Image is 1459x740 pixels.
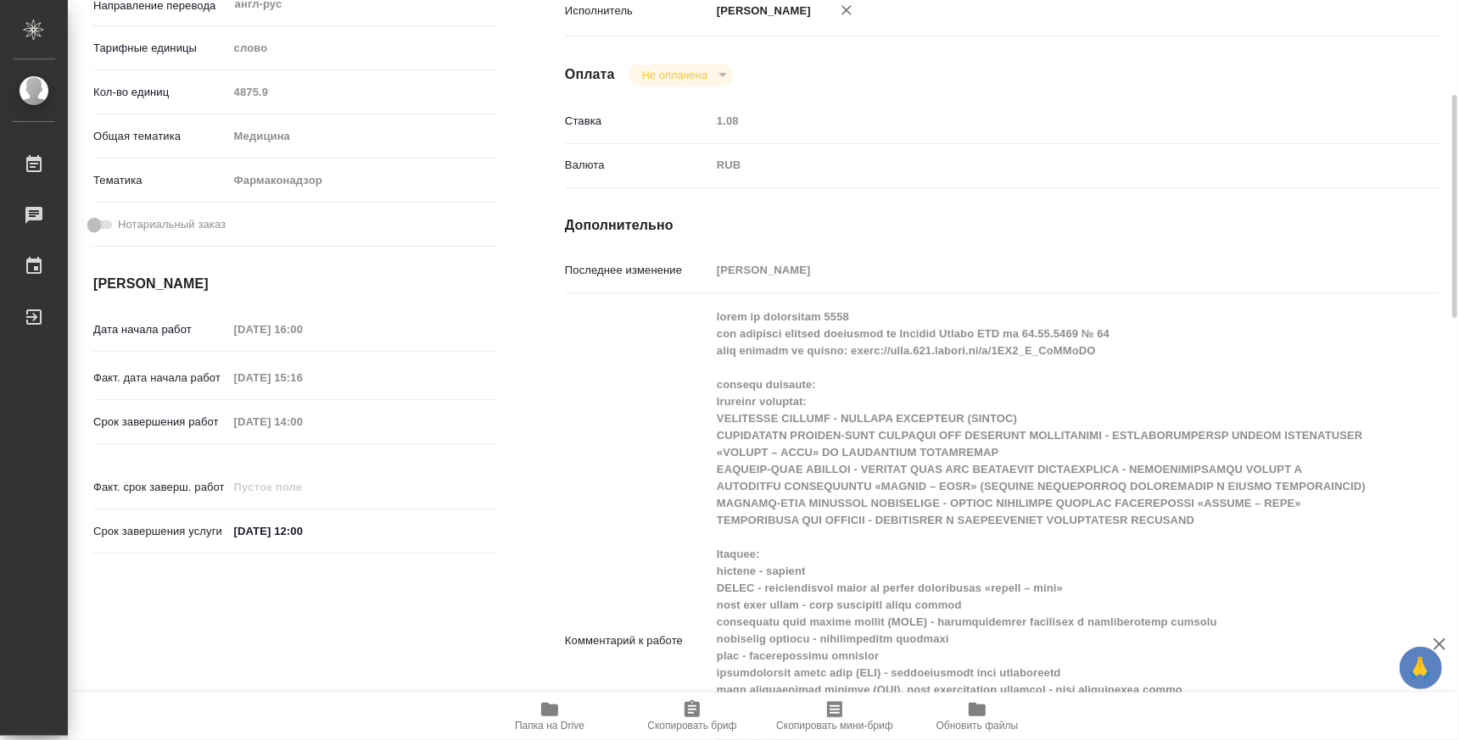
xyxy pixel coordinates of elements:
[565,215,1440,236] h4: Дополнительно
[93,40,228,57] p: Тарифные единицы
[647,720,736,732] span: Скопировать бриф
[228,122,497,151] div: Медицина
[228,519,377,543] input: ✎ Введи что-нибудь
[228,365,377,390] input: Пустое поле
[478,693,621,740] button: Папка на Drive
[228,475,377,499] input: Пустое поле
[565,64,615,85] h4: Оплата
[118,216,226,233] span: Нотариальный заказ
[763,693,906,740] button: Скопировать мини-бриф
[1406,650,1435,686] span: 🙏
[228,80,497,104] input: Пустое поле
[228,34,497,63] div: слово
[936,720,1019,732] span: Обновить файлы
[711,151,1367,180] div: RUB
[93,172,228,189] p: Тематика
[93,479,228,496] p: Факт. срок заверш. работ
[565,157,711,174] p: Валюта
[776,720,892,732] span: Скопировать мини-бриф
[1400,647,1442,689] button: 🙏
[93,84,228,101] p: Кол-во единиц
[228,317,377,342] input: Пустое поле
[93,523,228,540] p: Срок завершения услуги
[711,3,811,19] p: [PERSON_NAME]
[906,693,1048,740] button: Обновить файлы
[93,274,497,294] h4: [PERSON_NAME]
[228,409,377,434] input: Пустое поле
[621,693,763,740] button: Скопировать бриф
[565,632,711,649] p: Комментарий к работе
[565,3,711,19] p: Исполнитель
[629,64,733,86] div: Не оплачена
[93,370,228,387] p: Факт. дата начала работ
[711,108,1367,133] input: Пустое поле
[93,414,228,431] p: Срок завершения работ
[93,321,228,338] p: Дата начала работ
[565,262,711,279] p: Последнее изменение
[565,113,711,130] p: Ставка
[637,68,713,82] button: Не оплачена
[228,166,497,195] div: Фармаконадзор
[93,128,228,145] p: Общая тематика
[515,720,584,732] span: Папка на Drive
[711,258,1367,282] input: Пустое поле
